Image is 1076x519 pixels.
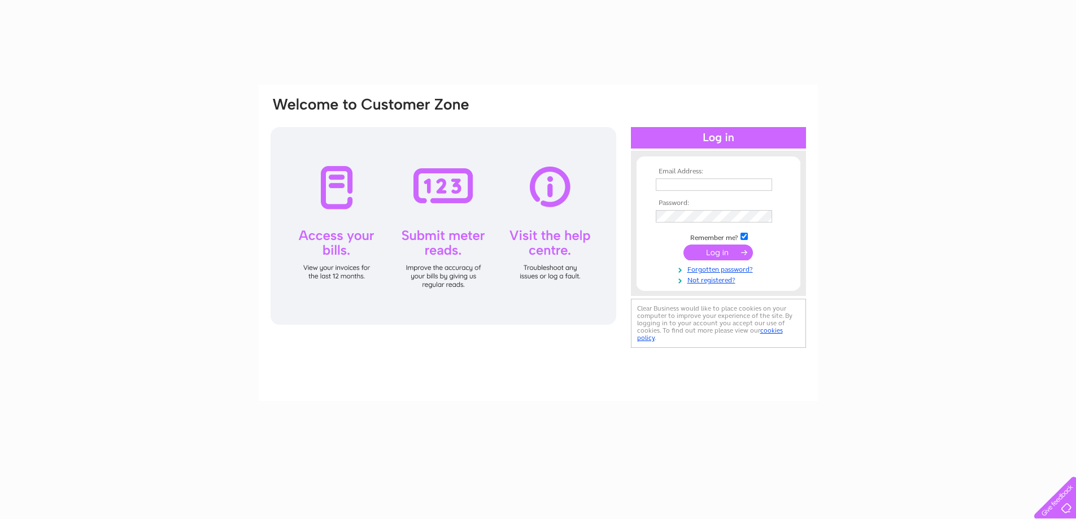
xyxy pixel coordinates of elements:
[631,299,806,348] div: Clear Business would like to place cookies on your computer to improve your experience of the sit...
[683,245,753,260] input: Submit
[653,168,784,176] th: Email Address:
[656,274,784,285] a: Not registered?
[653,199,784,207] th: Password:
[637,326,783,342] a: cookies policy
[656,263,784,274] a: Forgotten password?
[653,231,784,242] td: Remember me?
